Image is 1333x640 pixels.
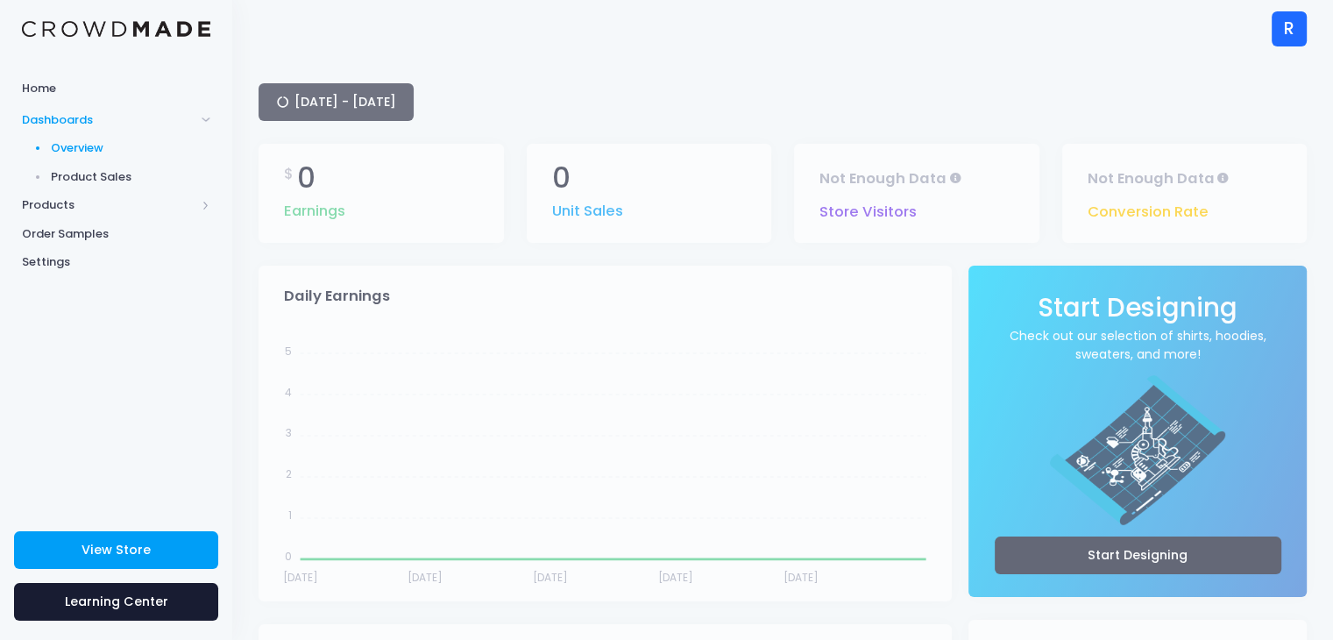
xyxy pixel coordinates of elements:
tspan: 4 [285,385,292,400]
span: Product Sales [51,168,211,186]
a: View Store [14,531,218,569]
span: Home [22,80,210,97]
span: Products [22,196,195,214]
tspan: 5 [285,344,292,359]
span: Start Designing [1038,289,1237,325]
span: Earnings [284,192,345,223]
span: 0 [297,164,316,193]
span: Overview [51,139,211,157]
a: Start Designing [995,537,1281,574]
tspan: 3 [286,426,292,441]
tspan: [DATE] [533,570,568,585]
span: Unit Sales [552,192,623,223]
tspan: [DATE] [408,570,443,585]
span: View Store [82,541,151,558]
span: Not Enough Data [819,164,947,193]
div: R [1272,11,1307,46]
span: Store Visitors [819,193,917,224]
span: Order Samples [22,225,210,243]
tspan: 1 [288,508,292,523]
span: 0 [552,164,571,193]
span: Daily Earnings [284,288,390,305]
a: Learning Center [14,583,218,621]
tspan: [DATE] [658,570,693,585]
tspan: [DATE] [783,570,819,585]
a: Check out our selection of shirts, hoodies, sweaters, and more! [995,327,1281,364]
a: Start Designing [1038,304,1237,321]
span: Dashboards [22,111,195,129]
span: Conversion Rate [1088,193,1209,224]
span: $ [284,164,294,185]
span: Learning Center [65,593,168,610]
img: Logo [22,21,210,38]
span: Not Enough Data [1088,164,1215,193]
tspan: 0 [285,550,292,565]
tspan: [DATE] [283,570,318,585]
span: Settings [22,253,210,271]
tspan: 2 [286,467,292,482]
